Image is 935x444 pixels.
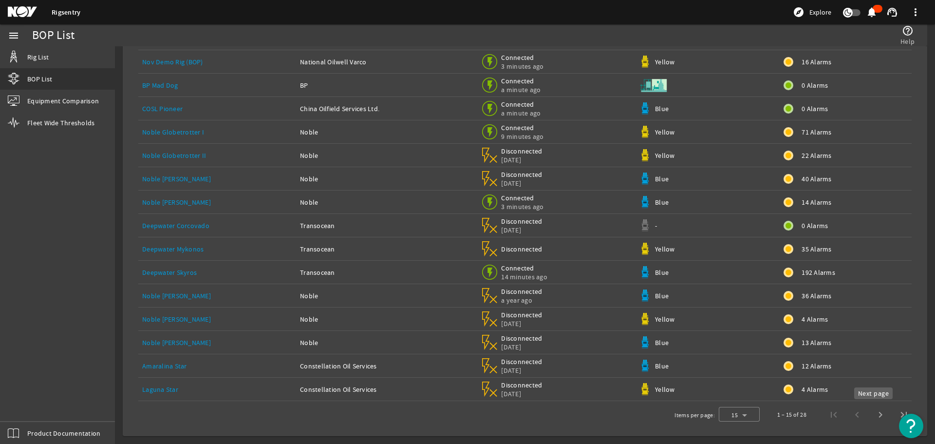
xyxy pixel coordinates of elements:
[501,179,542,188] span: [DATE]
[142,291,211,300] a: Noble [PERSON_NAME]
[300,244,472,254] div: Transocean
[300,268,472,277] div: Transocean
[655,174,669,183] span: Blue
[655,128,675,136] span: Yellow
[300,338,472,347] div: Noble
[802,57,831,67] span: 16 Alarms
[501,245,542,253] span: Disconnected
[802,385,828,394] span: 4 Alarms
[501,389,542,398] span: [DATE]
[142,338,211,347] a: Noble [PERSON_NAME]
[655,268,669,277] span: Blue
[639,360,651,372] img: Bluepod.svg
[501,77,542,85] span: Connected
[501,217,542,226] span: Disconnected
[8,30,19,41] mat-icon: menu
[639,290,651,302] img: Bluepod.svg
[300,104,472,114] div: China Oilfield Services Ltd.
[142,81,178,90] a: BP Mad Dog
[300,80,472,90] div: BP
[142,268,197,277] a: Deepwater Skyros
[501,334,542,343] span: Disconnected
[639,313,651,325] img: Yellowpod.svg
[300,127,472,137] div: Noble
[655,315,675,324] span: Yellow
[142,385,178,394] a: Laguna Star
[142,58,203,66] a: Nov Demo Rig (BOP)
[300,174,472,184] div: Noble
[501,100,542,109] span: Connected
[655,58,675,66] span: Yellow
[501,319,542,328] span: [DATE]
[639,149,651,161] img: Yellowpod.svg
[142,174,211,183] a: Noble [PERSON_NAME]
[655,362,669,370] span: Blue
[27,96,99,106] span: Equipment Comparison
[639,219,651,232] img: Graypod.svg
[802,244,831,254] span: 35 Alarms
[142,315,211,324] a: Noble [PERSON_NAME]
[777,410,806,420] div: 1 – 15 of 28
[501,272,547,281] span: 14 minutes ago
[639,266,651,278] img: Bluepod.svg
[501,109,542,117] span: a minute ago
[501,85,542,94] span: a minute ago
[655,151,675,160] span: Yellow
[501,296,542,305] span: a year ago
[902,25,914,37] mat-icon: help_outline
[639,102,651,115] img: Bluepod.svg
[866,6,878,18] mat-icon: notifications
[300,57,472,67] div: National Oilwell Varco
[655,104,669,113] span: Blue
[142,151,206,160] a: Noble Globetrotter II
[802,127,831,137] span: 71 Alarms
[802,338,831,347] span: 13 Alarms
[300,151,472,160] div: Noble
[501,310,542,319] span: Disconnected
[802,221,828,231] span: 0 Alarms
[639,126,651,138] img: Yellowpod.svg
[501,62,543,71] span: 3 minutes ago
[501,170,542,179] span: Disconnected
[639,173,651,185] img: Bluepod.svg
[27,118,94,128] span: Fleet Wide Thresholds
[142,245,204,253] a: Deepwater Mykonos
[809,7,831,17] span: Explore
[802,174,831,184] span: 40 Alarms
[892,403,916,426] button: Last page
[142,198,211,207] a: Noble [PERSON_NAME]
[655,221,657,230] span: -
[501,155,542,164] span: [DATE]
[501,193,543,202] span: Connected
[639,71,668,100] img: Skid.svg
[300,291,472,301] div: Noble
[27,74,52,84] span: BOP List
[655,338,669,347] span: Blue
[793,6,804,18] mat-icon: explore
[904,0,927,24] button: more_vert
[300,221,472,231] div: Transocean
[501,381,542,389] span: Disconnected
[300,361,472,371] div: Constellation Oil Services
[674,410,715,420] div: Items per page:
[501,357,542,366] span: Disconnected
[501,123,543,132] span: Connected
[802,80,828,90] span: 0 Alarms
[639,243,651,255] img: Yellowpod.svg
[300,385,472,394] div: Constellation Oil Services
[501,366,542,375] span: [DATE]
[300,314,472,324] div: Noble
[27,428,100,438] span: Product Documentation
[869,403,892,426] button: Next page
[639,383,651,395] img: Yellowpod.svg
[501,264,547,272] span: Connected
[789,4,835,20] button: Explore
[142,128,204,136] a: Noble Globetrotter I
[899,414,923,438] button: Open Resource Center
[501,202,543,211] span: 3 minutes ago
[802,197,831,207] span: 14 Alarms
[639,196,651,208] img: Bluepod.svg
[501,132,543,141] span: 9 minutes ago
[639,336,651,348] img: Bluepod.svg
[639,56,651,68] img: Yellowpod.svg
